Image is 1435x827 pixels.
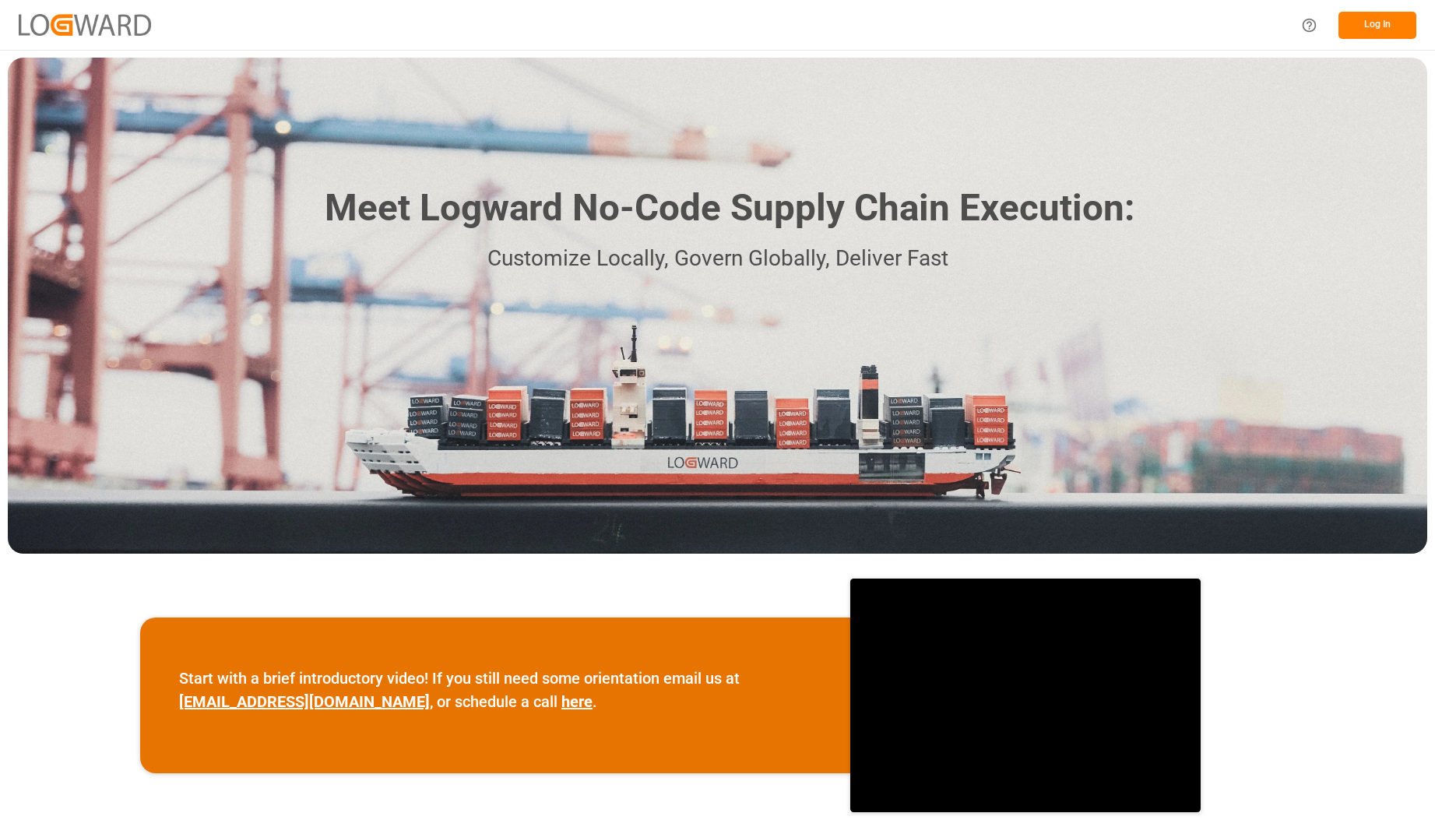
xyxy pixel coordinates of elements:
p: Customize Locally, Govern Globally, Deliver Fast [301,241,1134,276]
p: Start with a brief introductory video! If you still need some orientation email us at , or schedu... [179,667,811,713]
button: Help Center [1292,8,1327,43]
img: Logward_new_orange.png [19,14,151,35]
button: Log In [1338,12,1416,39]
a: [EMAIL_ADDRESS][DOMAIN_NAME] [179,692,430,711]
a: here [561,692,593,711]
h1: Meet Logward No-Code Supply Chain Execution: [325,181,1134,236]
